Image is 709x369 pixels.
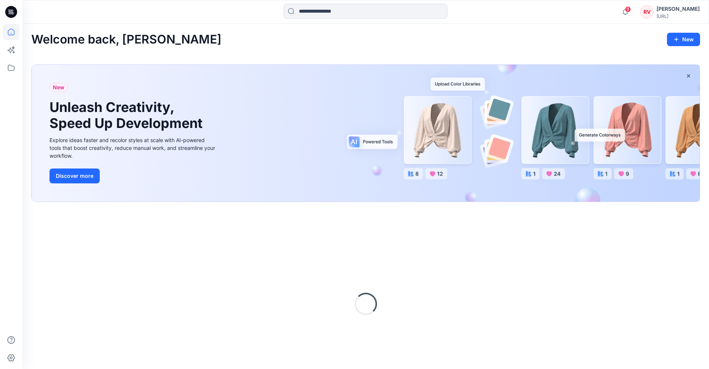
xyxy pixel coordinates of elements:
button: Discover more [49,169,100,183]
h1: Unleash Creativity, Speed Up Development [49,99,206,131]
div: [URL] [657,13,700,19]
a: Discover more [49,169,217,183]
span: 9 [625,6,631,12]
div: [PERSON_NAME] [657,4,700,13]
h2: Welcome back, [PERSON_NAME] [31,33,221,46]
span: New [53,83,64,92]
div: Explore ideas faster and recolor styles at scale with AI-powered tools that boost creativity, red... [49,136,217,160]
button: New [667,33,700,46]
div: RV [640,5,654,19]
